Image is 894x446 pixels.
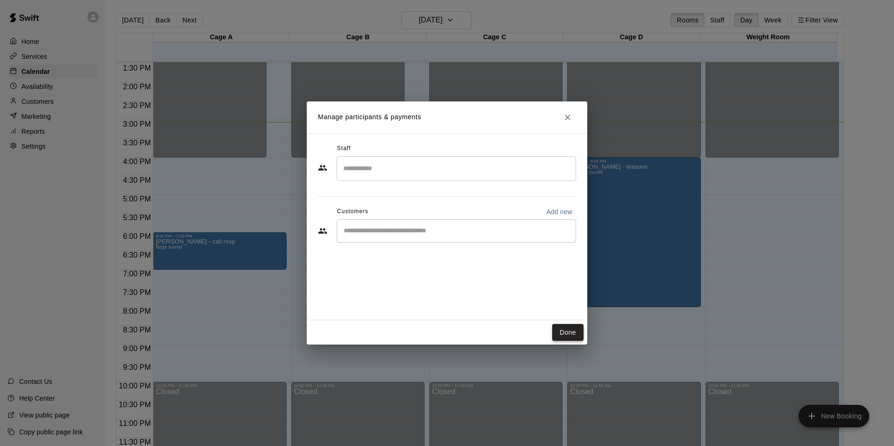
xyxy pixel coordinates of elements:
p: Manage participants & payments [318,112,421,122]
button: Done [552,324,584,341]
span: Customers [337,204,368,219]
div: Start typing to search customers... [337,219,576,243]
p: Add new [546,207,572,216]
svg: Staff [318,163,327,173]
button: Add new [542,204,576,219]
div: Search staff [337,156,576,181]
svg: Customers [318,226,327,236]
span: Staff [337,141,351,156]
button: Close [559,109,576,126]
